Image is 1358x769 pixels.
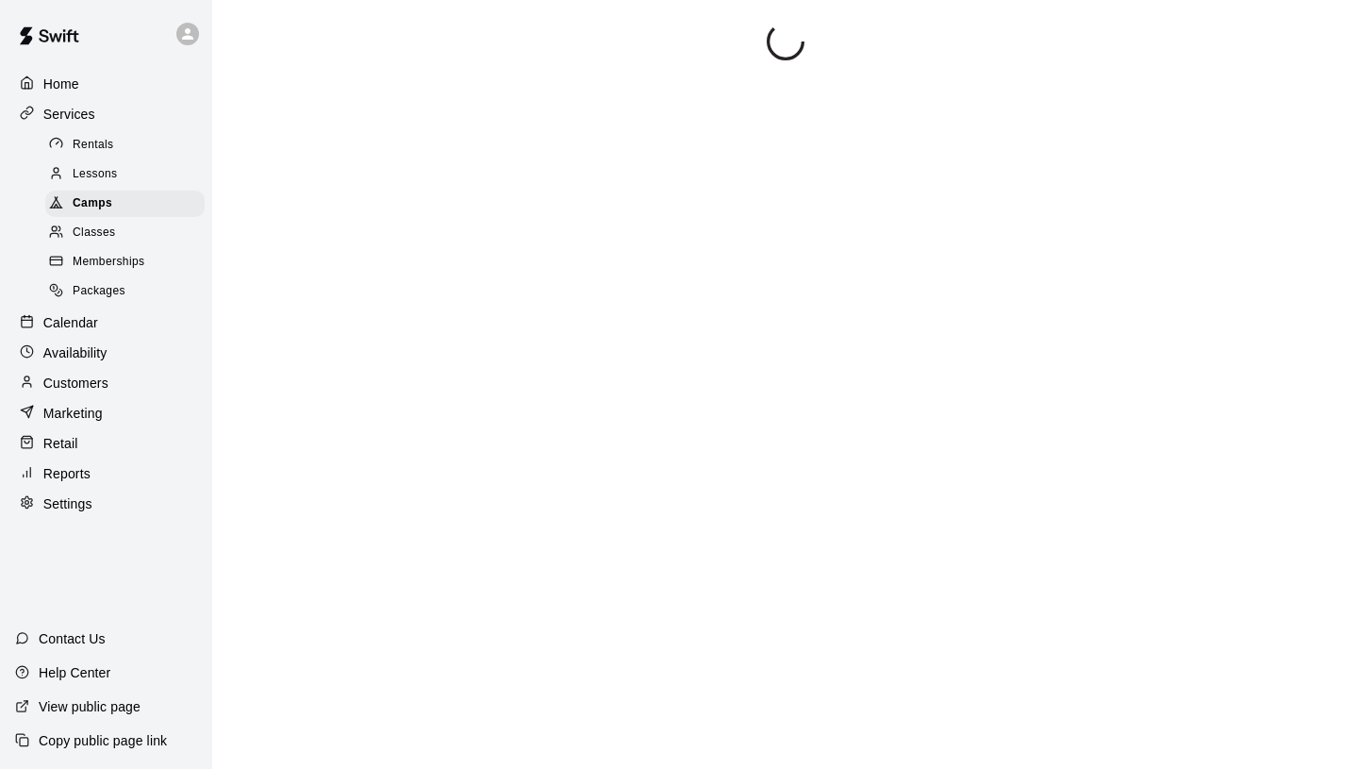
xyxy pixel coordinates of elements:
p: Home [43,75,79,93]
span: Camps [73,194,112,213]
a: Retail [15,429,197,458]
a: Customers [15,369,197,397]
p: Reports [43,464,91,483]
div: Memberships [45,249,205,276]
div: Camps [45,191,205,217]
p: Settings [43,494,92,513]
span: Memberships [73,253,144,272]
span: Classes [73,224,115,242]
a: Settings [15,490,197,518]
div: Packages [45,278,205,305]
span: Rentals [73,136,114,155]
a: Classes [45,219,212,248]
div: Classes [45,220,205,246]
span: Packages [73,282,125,301]
a: Services [15,100,197,128]
p: Calendar [43,313,98,332]
a: Memberships [45,248,212,277]
p: Services [43,105,95,124]
p: Contact Us [39,629,106,648]
div: Lessons [45,161,205,188]
p: Customers [43,374,108,393]
a: Lessons [45,159,212,189]
p: Retail [43,434,78,453]
p: Availability [43,343,108,362]
a: Home [15,70,197,98]
p: View public page [39,697,141,716]
a: Packages [45,277,212,307]
div: Rentals [45,132,205,159]
p: Copy public page link [39,731,167,750]
p: Marketing [43,404,103,423]
a: Calendar [15,309,197,337]
a: Marketing [15,399,197,427]
a: Availability [15,339,197,367]
span: Lessons [73,165,118,184]
p: Help Center [39,663,110,682]
a: Camps [45,190,212,219]
a: Reports [15,460,197,488]
a: Rentals [45,130,212,159]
